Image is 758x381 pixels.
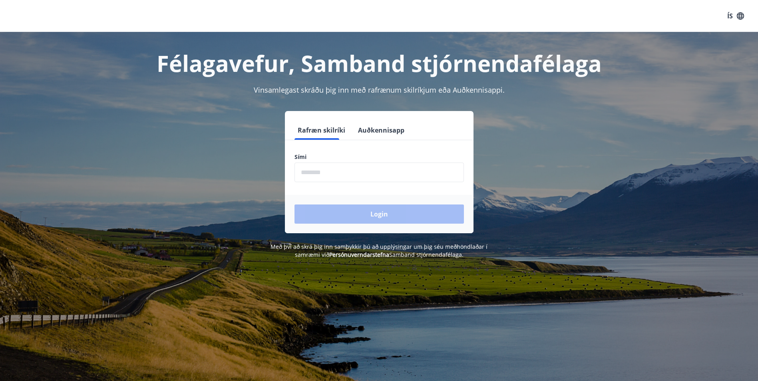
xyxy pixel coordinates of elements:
button: Rafræn skilríki [294,121,348,140]
button: Auðkennisapp [355,121,408,140]
span: Með því að skrá þig inn samþykkir þú að upplýsingar um þig séu meðhöndlaðar í samræmi við Samband... [271,243,487,258]
h1: Félagavefur, Samband stjórnendafélaga [101,48,657,78]
span: Vinsamlegast skráðu þig inn með rafrænum skilríkjum eða Auðkennisappi. [254,85,505,95]
button: ÍS [723,9,748,23]
a: Persónuverndarstefna [329,251,389,258]
label: Sími [294,153,464,161]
